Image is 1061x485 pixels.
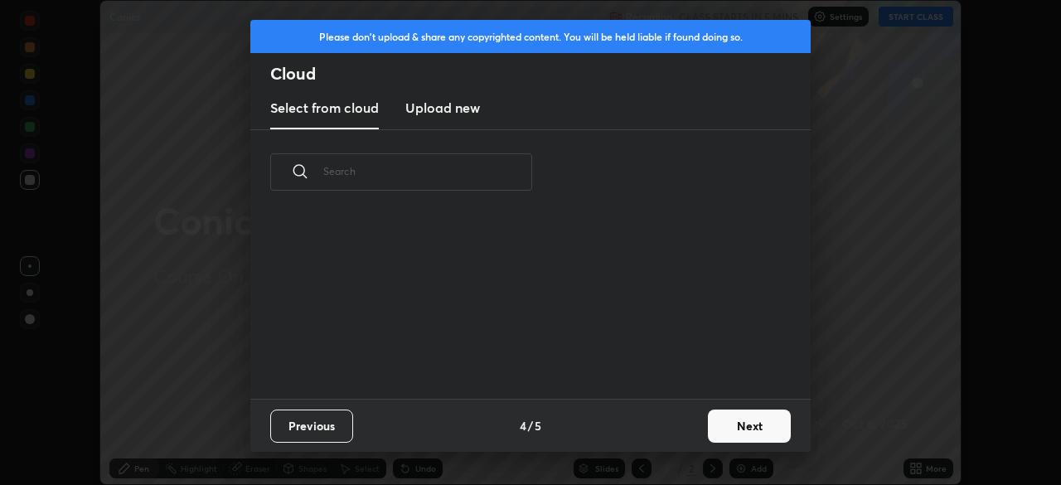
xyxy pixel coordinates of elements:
h4: 5 [535,417,541,434]
button: Previous [270,410,353,443]
h4: 4 [520,417,526,434]
button: Next [708,410,791,443]
input: Search [323,136,532,206]
h4: / [528,417,533,434]
h2: Cloud [270,63,811,85]
h3: Upload new [405,98,480,118]
div: Please don't upload & share any copyrighted content. You will be held liable if found doing so. [250,20,811,53]
h3: Select from cloud [270,98,379,118]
